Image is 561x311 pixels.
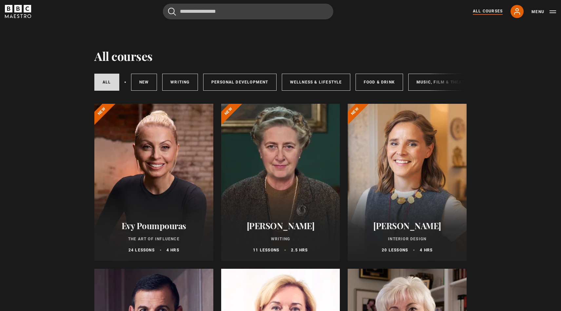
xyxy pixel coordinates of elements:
h2: Evy Poumpouras [102,221,205,231]
a: Music, Film & Theatre [408,74,478,91]
p: Writing [229,236,332,242]
p: 4 hrs [420,247,433,253]
a: Personal Development [203,74,277,91]
h1: All courses [94,49,153,63]
a: Wellness & Lifestyle [282,74,350,91]
a: All [94,74,119,91]
p: Interior Design [356,236,459,242]
button: Submit the search query [168,8,176,16]
svg: BBC Maestro [5,5,31,18]
a: All Courses [473,8,503,15]
a: Writing [162,74,198,91]
a: [PERSON_NAME] Interior Design 20 lessons 4 hrs New [348,104,467,261]
p: 11 lessons [253,247,279,253]
a: Food & Drink [356,74,403,91]
button: Toggle navigation [532,9,556,15]
p: 20 lessons [382,247,408,253]
p: The Art of Influence [102,236,205,242]
a: Evy Poumpouras The Art of Influence 24 lessons 4 hrs New [94,104,213,261]
h2: [PERSON_NAME] [229,221,332,231]
p: 24 lessons [128,247,155,253]
a: New [131,74,157,91]
p: 4 hrs [166,247,179,253]
h2: [PERSON_NAME] [356,221,459,231]
p: 2.5 hrs [291,247,308,253]
input: Search [163,4,333,19]
a: [PERSON_NAME] Writing 11 lessons 2.5 hrs New [221,104,340,261]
